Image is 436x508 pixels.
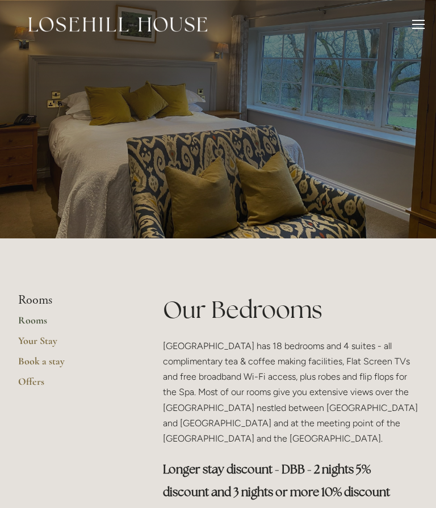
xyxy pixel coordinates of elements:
[18,334,127,355] a: Your Stay
[18,355,127,375] a: Book a stay
[163,293,418,326] h1: Our Bedrooms
[28,17,207,32] img: Losehill House
[18,375,127,396] a: Offers
[18,314,127,334] a: Rooms
[163,338,418,446] p: [GEOGRAPHIC_DATA] has 18 bedrooms and 4 suites - all complimentary tea & coffee making facilities...
[163,461,390,499] strong: Longer stay discount - DBB - 2 nights 5% discount and 3 nights or more 10% discount
[18,293,127,308] li: Rooms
